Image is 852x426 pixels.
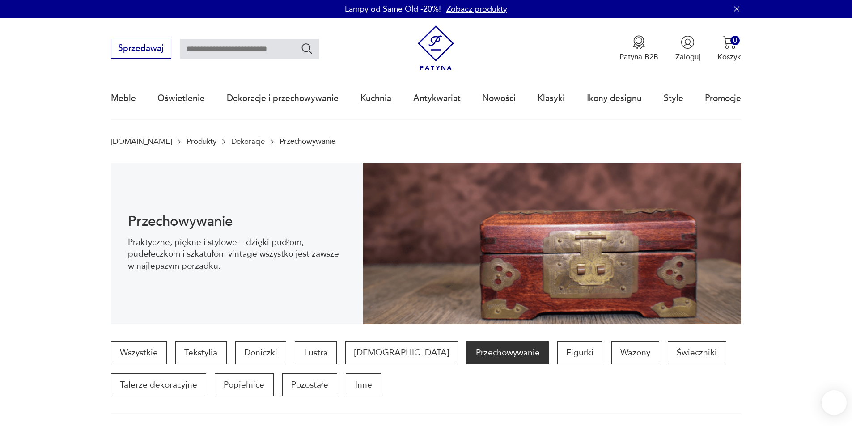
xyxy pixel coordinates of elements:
[619,52,658,62] p: Patyna B2B
[717,35,741,62] button: 0Koszyk
[705,78,741,119] a: Promocje
[822,390,847,415] iframe: Smartsupp widget button
[587,78,642,119] a: Ikony designu
[301,42,314,55] button: Szukaj
[413,25,458,71] img: Patyna - sklep z meblami i dekoracjami vintage
[227,78,339,119] a: Dekoracje i przechowywanie
[295,341,336,364] a: Lustra
[363,163,742,324] img: Przechowywanie
[557,341,602,364] a: Figurki
[111,46,171,53] a: Sprzedawaj
[538,78,565,119] a: Klasyki
[664,78,683,119] a: Style
[187,137,216,146] a: Produkty
[730,36,740,45] div: 0
[446,4,507,15] a: Zobacz produkty
[128,236,346,272] p: Praktyczne, piękne i stylowe – dzięki pudłom, pudełeczkom i szkatułom vintage wszystko jest zawsz...
[717,52,741,62] p: Koszyk
[215,373,273,396] a: Popielnice
[619,35,658,62] button: Patyna B2B
[111,373,206,396] a: Talerze dekoracyjne
[111,39,171,59] button: Sprzedawaj
[482,78,516,119] a: Nowości
[681,35,695,49] img: Ikonka użytkownika
[231,137,265,146] a: Dekoracje
[157,78,205,119] a: Oświetlenie
[360,78,391,119] a: Kuchnia
[413,78,461,119] a: Antykwariat
[611,341,659,364] a: Wazony
[675,52,700,62] p: Zaloguj
[235,341,286,364] a: Doniczki
[280,137,335,146] p: Przechowywanie
[345,341,458,364] a: [DEMOGRAPHIC_DATA]
[675,35,700,62] button: Zaloguj
[632,35,646,49] img: Ikona medalu
[282,373,337,396] a: Pozostałe
[619,35,658,62] a: Ikona medaluPatyna B2B
[111,341,167,364] a: Wszystkie
[111,78,136,119] a: Meble
[345,4,441,15] p: Lampy od Same Old -20%!
[111,137,172,146] a: [DOMAIN_NAME]
[346,373,381,396] a: Inne
[466,341,548,364] a: Przechowywanie
[722,35,736,49] img: Ikona koszyka
[668,341,726,364] a: Świeczniki
[175,341,226,364] a: Tekstylia
[128,215,346,228] h1: Przechowywanie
